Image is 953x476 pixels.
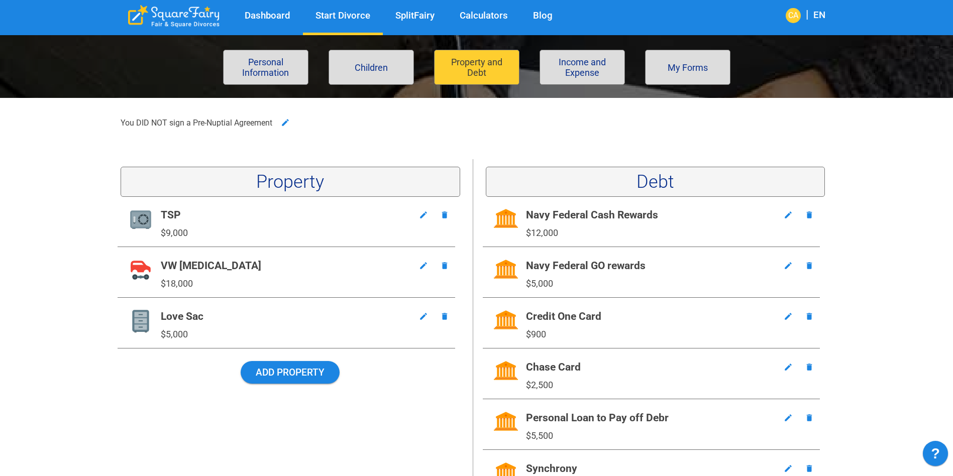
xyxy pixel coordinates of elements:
[161,328,203,340] div: $5,000
[223,50,308,85] button: Personal Information
[329,50,414,85] button: Children
[526,208,658,222] div: Navy Federal Cash Rewards
[108,105,837,159] div: You DID NOT sign a Pre-Nuptial Agreement
[526,461,577,475] div: Synchrony
[303,10,383,22] a: Start Divorce
[128,5,220,28] div: SquareFairy Logo
[645,50,730,85] button: My Forms
[161,208,188,222] div: TSP
[486,167,825,197] div: Debt
[526,430,669,442] div: $5,500
[383,10,447,22] a: SplitFairy
[526,309,601,323] div: Credit One Card
[526,411,669,425] div: Personal Loan to Pay off Debr
[434,50,519,85] button: Property and Debt
[161,278,261,290] div: $18,000
[526,227,658,239] div: $12,000
[232,10,303,22] a: Dashboard
[526,360,581,374] div: Chase Card
[526,278,646,290] div: $5,000
[241,361,340,384] button: Add Property
[813,9,825,23] div: EN
[520,10,565,22] a: Blog
[526,259,646,273] div: Navy Federal GO rewards
[121,167,460,197] div: Property
[447,10,520,22] a: Calculators
[801,8,813,21] span: |
[786,8,801,23] div: CA
[161,259,261,273] div: VW [MEDICAL_DATA]
[540,50,625,85] button: Income and Expense
[918,436,953,476] iframe: JSD widget
[161,227,188,239] div: $9,000
[161,309,203,323] div: Love Sac
[526,379,581,391] div: $2,500
[526,328,601,340] div: $900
